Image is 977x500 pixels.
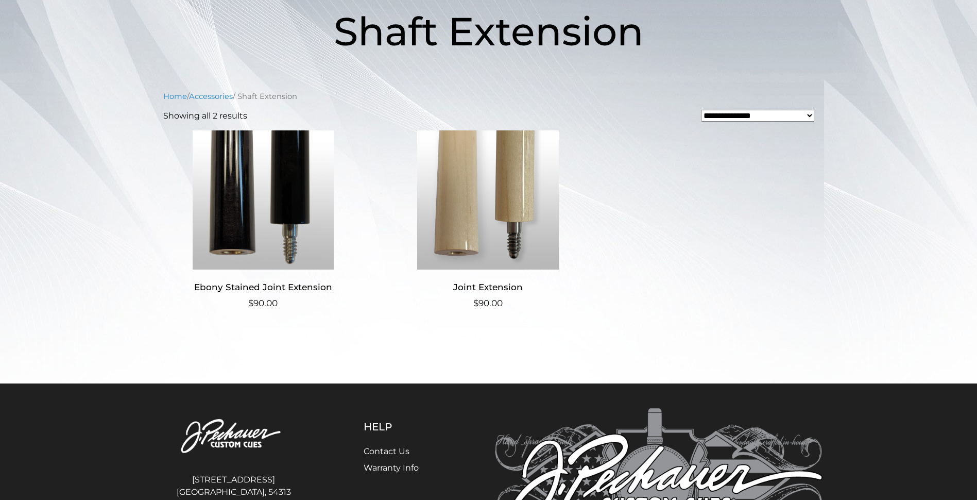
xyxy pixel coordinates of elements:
[163,130,364,270] img: Ebony Stained Joint Extension
[388,130,588,270] img: Joint Extension
[163,92,187,101] a: Home
[189,92,233,101] a: Accessories
[473,298,503,308] bdi: 90.00
[364,446,409,456] a: Contact Us
[701,110,814,122] select: Shop order
[364,421,443,433] h5: Help
[473,298,478,308] span: $
[248,298,253,308] span: $
[388,130,588,310] a: Joint Extension $90.00
[388,278,588,297] h2: Joint Extension
[163,110,247,122] p: Showing all 2 results
[248,298,278,308] bdi: 90.00
[334,7,644,55] span: Shaft Extension
[155,408,313,465] img: Pechauer Custom Cues
[163,130,364,310] a: Ebony Stained Joint Extension $90.00
[163,91,814,102] nav: Breadcrumb
[163,278,364,297] h2: Ebony Stained Joint Extension
[364,463,419,473] a: Warranty Info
